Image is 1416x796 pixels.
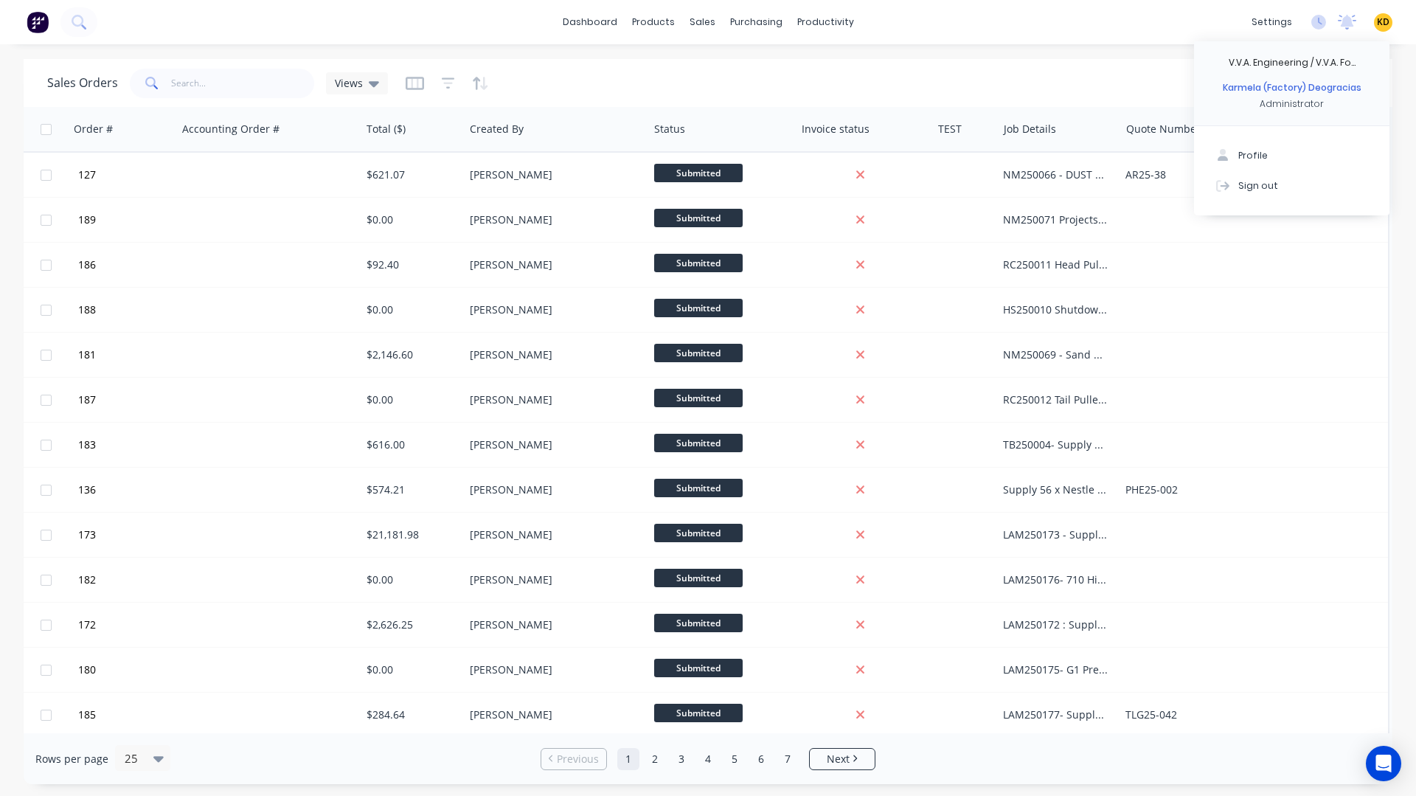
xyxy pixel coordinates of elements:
span: 188 [78,302,96,317]
div: $2,146.60 [367,347,454,362]
div: LAM250175- G1 Press Shut on [DATE] [1003,662,1108,677]
span: Submitted [654,614,743,632]
div: $21,181.98 [367,527,454,542]
div: LAM250176- 710 Hirack Shut on [DATE] [1003,572,1108,587]
a: Page 7 [777,748,799,770]
button: 183 [74,423,162,467]
div: Profile [1238,149,1268,162]
span: Submitted [654,524,743,542]
span: KD [1377,15,1389,29]
div: LAM250177- Supply 2 x 200NB Bollards [1003,707,1108,722]
div: [PERSON_NAME] [470,392,634,407]
div: Status [654,122,685,136]
div: Supply 56 x Nestle FMP Mounts [1003,482,1108,497]
div: $0.00 [367,302,454,317]
button: Sign out [1194,170,1389,200]
img: Factory [27,11,49,33]
a: Page 1 is your current page [617,748,639,770]
div: $0.00 [367,212,454,227]
a: Next page [810,752,875,766]
button: 186 [74,243,162,287]
a: Page 3 [670,748,693,770]
div: [PERSON_NAME] [470,437,634,452]
span: Submitted [654,254,743,272]
div: Quote Number [1126,122,1201,136]
button: Profile [1194,141,1389,170]
span: 173 [78,527,96,542]
div: Accounting Order # [182,122,280,136]
span: 183 [78,437,96,452]
div: Job Details [1004,122,1056,136]
span: 187 [78,392,96,407]
a: Previous page [541,752,606,766]
div: Karmela (Factory) Deogracias [1223,81,1361,94]
span: Submitted [654,434,743,452]
span: Submitted [654,164,743,182]
span: Rows per page [35,752,108,766]
span: 181 [78,347,96,362]
button: 181 [74,333,162,377]
a: Page 2 [644,748,666,770]
h1: Sales Orders [47,76,118,90]
span: Submitted [654,299,743,317]
div: Open Intercom Messenger [1366,746,1401,781]
div: Order # [74,122,113,136]
div: V.V.A. Engineering / V.V.A. Fo... [1229,56,1356,69]
a: dashboard [555,11,625,33]
div: sales [682,11,723,33]
div: [PERSON_NAME] [470,707,634,722]
div: [PERSON_NAME] [470,167,634,182]
div: LAM250172 : Supply 10 x Curved Wear Plates CV1 & CV2 [1003,617,1108,632]
input: Search... [171,69,315,98]
div: purchasing [723,11,790,33]
span: 136 [78,482,96,497]
a: Page 5 [723,748,746,770]
button: 188 [74,288,162,332]
button: 189 [74,198,162,242]
span: 127 [78,167,96,182]
div: TLG25-042 [1125,707,1238,722]
button: 185 [74,693,162,737]
div: RC250011 Head Pulley Shell - Qty x 2 [1003,257,1108,272]
span: Next [827,752,850,766]
div: productivity [790,11,861,33]
div: $0.00 [367,572,454,587]
div: $621.07 [367,167,454,182]
button: 173 [74,513,162,557]
span: 180 [78,662,96,677]
a: Page 4 [697,748,719,770]
button: 187 [74,378,162,422]
span: Submitted [654,479,743,497]
div: [PERSON_NAME] [470,347,634,362]
div: RC250012 Tail Pulley Shell x Qty 2 [1003,392,1108,407]
div: TEST [938,122,962,136]
div: $284.64 [367,707,454,722]
span: Submitted [654,209,743,227]
span: Submitted [654,344,743,362]
span: 186 [78,257,96,272]
div: $0.00 [367,392,454,407]
span: 182 [78,572,96,587]
span: Previous [557,752,599,766]
div: [PERSON_NAME] [470,257,634,272]
div: Invoice status [802,122,870,136]
div: [PERSON_NAME] [470,617,634,632]
span: Views [335,75,363,91]
span: Submitted [654,569,743,587]
button: 180 [74,648,162,692]
span: Submitted [654,659,743,677]
ul: Pagination [535,748,881,770]
span: 185 [78,707,96,722]
div: [PERSON_NAME] [470,302,634,317]
span: 172 [78,617,96,632]
div: [PERSON_NAME] [470,482,634,497]
div: NM250066 - DUST COLLECTOR SCREW [1003,167,1108,182]
div: Sign out [1238,179,1278,192]
div: Total ($) [367,122,406,136]
div: $92.40 [367,257,454,272]
div: [PERSON_NAME] [470,212,634,227]
div: $574.21 [367,482,454,497]
div: $616.00 [367,437,454,452]
div: PHE25-002 [1125,482,1238,497]
div: [PERSON_NAME] [470,662,634,677]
